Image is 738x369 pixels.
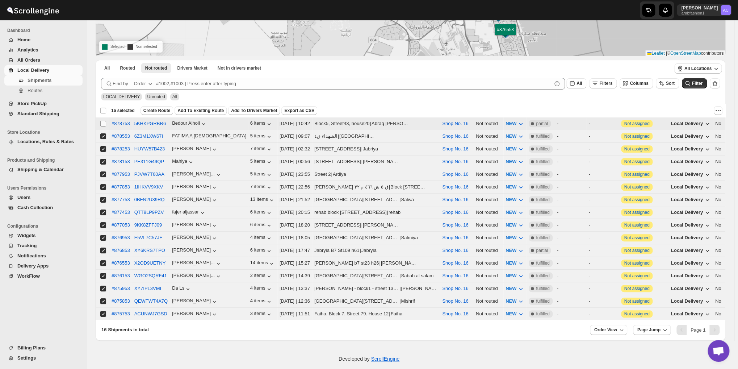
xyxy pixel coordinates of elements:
button: #877953 [112,171,130,177]
button: Shop No. 16 [442,286,468,291]
button: #878253 [112,146,130,152]
span: Routes [28,88,42,93]
button: Local Delivery [667,130,715,142]
span: Users [17,195,30,200]
span: Order View [594,327,617,333]
span: Local Delivery [671,235,703,240]
button: Analytics [4,45,83,55]
button: NEW [501,169,529,180]
span: NEW [506,260,516,266]
button: Local Delivery [667,245,715,256]
span: Local Delivery [671,146,703,152]
button: Shop No. 16 [442,298,468,304]
button: Not assigned [624,146,649,152]
button: Local Delivery [667,308,715,320]
span: Local Delivery [671,171,703,177]
button: Users [4,192,83,203]
button: HUYW57B423 [134,146,165,152]
div: #876553 [112,260,130,266]
div: 6 items [250,222,273,229]
span: Filters [599,81,612,86]
button: Page Jump [633,325,671,335]
button: NEW [501,270,529,282]
span: Analytics [17,47,38,53]
button: Notifications [4,251,83,261]
span: Unrouted [147,94,165,99]
button: Local Delivery [667,194,715,206]
button: NEW [501,207,529,218]
button: 5KHKPGRBR6 [134,121,166,126]
span: NEW [506,197,516,202]
button: 13 items [250,196,275,204]
button: Local Delivery [667,156,715,167]
button: #876853 [112,248,130,253]
button: fajer aljassar [172,209,206,216]
button: Shop No. 16 [442,235,468,240]
text: AC [723,8,729,12]
div: [PERSON_NAME] [172,196,218,204]
button: Un-claimable [213,63,265,73]
button: Da Ls [172,285,192,293]
button: Filter [682,78,707,88]
button: Bedour Alholi [172,120,207,128]
button: Shop No. 16 [442,260,468,266]
button: All [566,78,586,88]
div: #877753 [112,197,130,202]
button: Not assigned [624,273,649,278]
button: Local Delivery [667,219,715,231]
button: [PERSON_NAME] [172,184,218,191]
button: More actions [714,106,722,115]
button: 6 items [250,209,273,216]
span: LOCAL DELIVERY [103,94,140,99]
span: Local Delivery [671,222,703,228]
span: NEW [506,133,516,139]
button: Local Delivery [667,143,715,155]
button: Mahiya [172,158,194,166]
div: © contributors [645,50,725,57]
button: Shop No. 16 [442,273,468,278]
button: Columns [620,78,653,88]
button: X2OD9UETNY [134,260,166,266]
button: Routes [4,86,83,96]
button: #877053 [112,222,130,228]
span: NEW [506,159,516,164]
button: FATIMA A [DEMOGRAPHIC_DATA]... [172,133,246,140]
button: [PERSON_NAME] [172,146,218,153]
span: Local Delivery [671,197,703,202]
span: Cash Collection [17,205,53,210]
button: Shop No. 16 [442,146,468,152]
div: 2 items [250,273,273,280]
span: Widgets [17,233,35,238]
button: Not assigned [624,159,649,164]
span: Local Delivery [671,210,703,215]
button: 5 items [250,158,273,166]
span: | [666,51,667,56]
span: Dashboard [7,28,83,33]
button: Not assigned [624,223,649,228]
button: 6Z3M1XW67I [134,133,163,139]
span: NEW [506,298,516,304]
a: OpenStreetMap [670,51,701,56]
button: NEW [501,308,529,320]
span: NEW [506,146,516,152]
button: WGO2SQRF41 [134,273,167,278]
div: 6 items [250,120,273,128]
button: PE311G49QP [134,159,164,164]
span: Filter [692,81,703,86]
span: Drivers Market [177,65,207,71]
span: NEW [506,222,516,228]
button: 14 items [250,260,275,267]
div: [PERSON_NAME]... [172,273,215,278]
p: Selected [102,42,125,51]
div: #875953 [112,286,130,291]
a: Leaflet [647,51,664,56]
button: Sort [656,78,679,88]
button: 4 items [250,235,273,242]
button: #877453 [112,210,130,215]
